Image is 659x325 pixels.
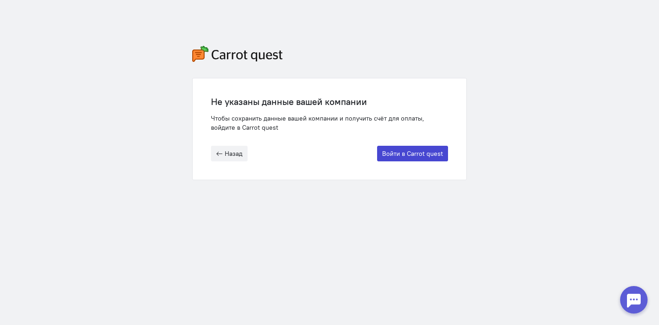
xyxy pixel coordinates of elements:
button: Войти в Carrot quest [377,146,448,161]
span: Назад [225,149,243,158]
button: Назад [211,146,248,161]
div: Чтобы сохранить данные вашей компании и получить счёт для оплаты, войдите в Carrot quest [211,114,448,132]
div: Не указаны данные вашей компании [211,97,448,107]
img: carrot-quest-logo.svg [192,46,283,62]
